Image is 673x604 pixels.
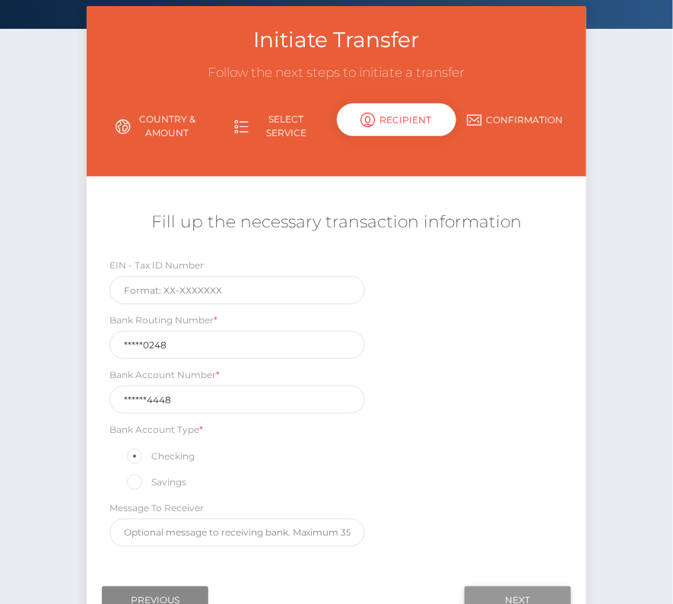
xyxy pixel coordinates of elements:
label: EIN - Tax ID Number [110,259,204,272]
input: Format: XX-XXXXXXX [110,276,365,304]
input: Only 9 digits [110,331,365,359]
a: Select Service [217,106,337,146]
label: Message To Receiver [110,501,204,515]
a: Country & Amount [98,106,217,146]
a: Confirmation [456,106,575,133]
label: Bank Account Type [110,423,203,437]
h3: Follow the next steps to initiate a transfer [98,64,576,82]
label: Checking [125,447,195,466]
label: Savings [125,472,186,492]
input: Only digits [110,386,365,414]
h5: Fill up the necessary transaction information [98,211,576,234]
h3: Initiate Transfer [98,25,576,55]
input: Optional message to receiving bank. Maximum 35 characters [110,519,365,547]
label: Bank Routing Number [110,313,217,327]
label: Bank Account Number [110,368,220,382]
div: Recipient [337,103,456,136]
